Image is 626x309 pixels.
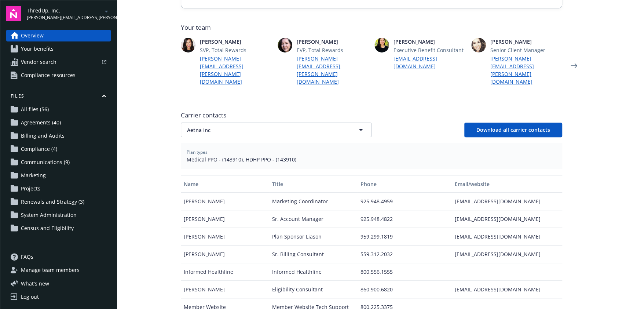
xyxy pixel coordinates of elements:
[358,175,451,193] button: Phone
[181,38,195,52] img: photo
[452,228,562,246] div: [EMAIL_ADDRESS][DOMAIN_NAME]
[358,246,451,263] div: 559.312.2032
[393,55,465,70] a: [EMAIL_ADDRESS][DOMAIN_NAME]
[452,193,562,210] div: [EMAIL_ADDRESS][DOMAIN_NAME]
[6,56,111,68] a: Vendor search
[297,55,369,86] a: [PERSON_NAME][EMAIL_ADDRESS][PERSON_NAME][DOMAIN_NAME]
[6,103,111,115] a: All files (56)
[358,281,451,298] div: 860.900.6820
[6,251,111,263] a: FAQs
[21,69,76,81] span: Compliance resources
[181,23,562,32] span: Your team
[181,175,269,193] button: Name
[269,228,358,246] div: Plan Sponsor Liason
[476,126,550,133] span: Download all carrier contacts
[187,126,340,134] span: Aetna Inc
[181,210,269,228] div: [PERSON_NAME]
[6,183,111,195] a: Projects
[21,291,39,303] div: Log out
[490,46,562,54] span: Senior Client Manager
[21,56,56,68] span: Vendor search
[6,196,111,208] a: Renewals and Strategy (3)
[181,123,371,137] button: Aetna Inc
[358,210,451,228] div: 925.948.4822
[6,117,111,128] a: Agreements (40)
[21,264,80,276] span: Manage team members
[452,281,562,298] div: [EMAIL_ADDRESS][DOMAIN_NAME]
[181,193,269,210] div: [PERSON_NAME]
[6,93,111,102] button: Files
[358,263,451,281] div: 800.556.1555
[21,117,61,128] span: Agreements (40)
[269,175,358,193] button: Title
[6,43,111,55] a: Your benefits
[6,170,111,181] a: Marketing
[181,111,562,120] span: Carrier contacts
[21,251,33,263] span: FAQs
[278,38,292,52] img: photo
[187,156,556,163] span: Medical PPO - (143910), HDHP PPO - (143910)
[297,38,369,46] span: [PERSON_NAME]
[181,263,269,281] div: Informed Healthline
[490,55,562,86] a: [PERSON_NAME][EMAIL_ADDRESS][PERSON_NAME][DOMAIN_NAME]
[21,30,44,41] span: Overview
[6,6,21,21] img: navigator-logo.svg
[21,43,54,55] span: Your benefits
[200,46,272,54] span: SVP, Total Rewards
[455,180,559,188] div: Email/website
[452,175,562,193] button: Email/website
[200,38,272,46] span: [PERSON_NAME]
[374,38,389,52] img: photo
[6,264,111,276] a: Manage team members
[269,246,358,263] div: Sr. Billing Consultant
[568,60,580,72] a: Next
[21,196,84,208] span: Renewals and Strategy (3)
[27,14,102,21] span: [PERSON_NAME][EMAIL_ADDRESS][PERSON_NAME][DOMAIN_NAME]
[6,130,111,142] a: Billing and Audits
[452,246,562,263] div: [EMAIL_ADDRESS][DOMAIN_NAME]
[6,280,61,287] button: What's new
[358,193,451,210] div: 925.948.4959
[269,210,358,228] div: Sr. Account Manager
[6,69,111,81] a: Compliance resources
[27,6,111,21] button: ThredUp, Inc.[PERSON_NAME][EMAIL_ADDRESS][PERSON_NAME][DOMAIN_NAME]arrowDropDown
[200,55,272,86] a: [PERSON_NAME][EMAIL_ADDRESS][PERSON_NAME][DOMAIN_NAME]
[163,60,175,72] a: Previous
[181,281,269,298] div: [PERSON_NAME]
[21,222,74,234] span: Census and Eligibility
[21,143,57,155] span: Compliance (4)
[27,7,102,14] span: ThredUp, Inc.
[393,38,465,46] span: [PERSON_NAME]
[21,280,49,287] span: What ' s new
[21,103,49,115] span: All files (56)
[269,263,358,281] div: Informed Healthline
[21,183,40,195] span: Projects
[471,38,486,52] img: photo
[452,210,562,228] div: [EMAIL_ADDRESS][DOMAIN_NAME]
[6,222,111,234] a: Census and Eligibility
[21,156,70,168] span: Communications (9)
[269,193,358,210] div: Marketing Coordinator
[464,123,562,137] button: Download all carrier contacts
[21,170,46,181] span: Marketing
[358,228,451,246] div: 959.299.1819
[102,7,111,15] a: arrowDropDown
[269,281,358,298] div: Eligibility Consultant
[297,46,369,54] span: EVP, Total Rewards
[490,38,562,46] span: [PERSON_NAME]
[6,156,111,168] a: Communications (9)
[181,246,269,263] div: [PERSON_NAME]
[181,228,269,246] div: [PERSON_NAME]
[6,30,111,41] a: Overview
[272,180,355,188] div: Title
[21,209,77,221] span: System Administration
[360,180,449,188] div: Phone
[6,143,111,155] a: Compliance (4)
[187,149,556,156] span: Plan types
[21,130,65,142] span: Billing and Audits
[393,46,465,54] span: Executive Benefit Consultant
[6,209,111,221] a: System Administration
[184,180,266,188] div: Name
